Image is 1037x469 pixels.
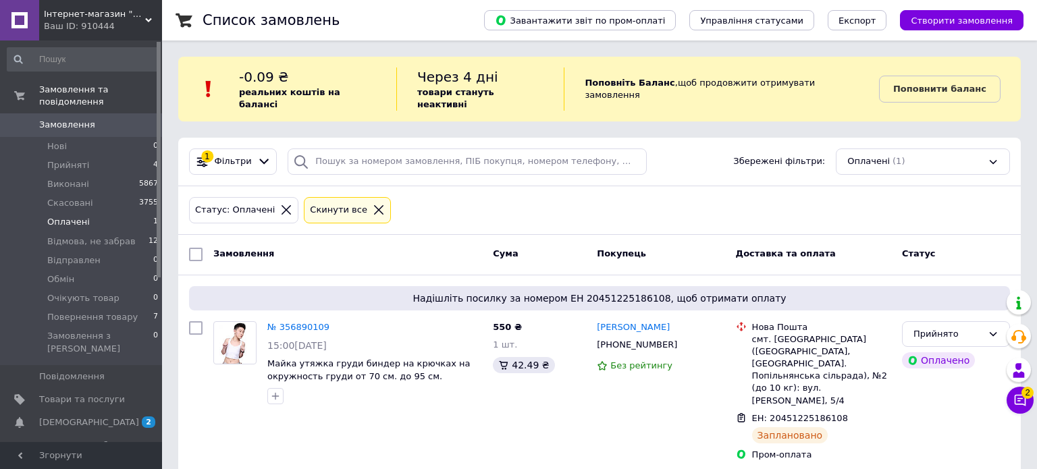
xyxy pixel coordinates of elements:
span: Доставка та оплата [736,248,836,258]
span: 0 [153,254,158,267]
a: Фото товару [213,321,257,364]
b: Поповніть Баланс [585,78,674,88]
span: Очікують товар [47,292,119,304]
span: Оплачені [847,155,890,168]
div: Статус: Оплачені [192,203,277,217]
div: Ваш ID: 910444 [44,20,162,32]
div: Пром-оплата [752,449,891,461]
span: Скасовані [47,197,93,209]
span: Збережені фільтри: [733,155,825,168]
span: Повернення товару [47,311,138,323]
span: Відмова, не забрав [47,236,136,248]
a: Поповнити баланс [879,76,1001,103]
span: 7 [153,311,158,323]
div: , щоб продовжити отримувати замовлення [564,67,878,111]
span: Експорт [839,16,876,26]
h1: Список замовлень [203,12,340,28]
span: Cума [493,248,518,258]
button: Створити замовлення [900,10,1023,30]
span: 3755 [139,197,158,209]
span: Інтернет-магазин "906090" [44,8,145,20]
button: Експорт [828,10,887,30]
span: [PHONE_NUMBER] [597,339,677,350]
span: 2 [142,416,155,428]
a: № 356890109 [267,322,329,332]
span: Товари та послуги [39,393,125,406]
span: 2 [1021,387,1034,399]
span: (1) [893,156,905,166]
span: Завантажити звіт по пром-оплаті [495,14,665,26]
img: Фото товару [219,322,250,364]
input: Пошук [7,47,159,72]
span: Повідомлення [39,370,105,383]
span: Статус [902,248,936,258]
a: Створити замовлення [886,15,1023,25]
span: Показники роботи компанії [39,439,125,464]
span: Через 4 дні [417,69,498,85]
span: Надішліть посилку за номером ЕН 20451225186108, щоб отримати оплату [194,292,1005,305]
b: товари стануть неактивні [417,87,494,109]
span: 4 [153,159,158,171]
button: Чат з покупцем2 [1007,387,1034,414]
button: Управління статусами [689,10,814,30]
span: Нові [47,140,67,153]
div: Нова Пошта [752,321,891,333]
span: -0.09 ₴ [239,69,289,85]
button: Завантажити звіт по пром-оплаті [484,10,676,30]
span: Прийняті [47,159,89,171]
b: Поповнити баланс [893,84,986,94]
span: Замовлення та повідомлення [39,84,162,108]
img: :exclamation: [198,79,219,99]
span: 0 [153,273,158,285]
span: [DEMOGRAPHIC_DATA] [39,416,139,429]
div: Cкинути все [307,203,370,217]
span: ЕН: 20451225186108 [752,413,848,423]
span: Замовлення [213,248,274,258]
span: Замовлення з [PERSON_NAME] [47,330,153,354]
div: 42.49 ₴ [493,357,554,373]
span: Створити замовлення [911,16,1013,26]
div: смт. [GEOGRAPHIC_DATA] ([GEOGRAPHIC_DATA], [GEOGRAPHIC_DATA]. Попільнянська сільрада), №2 (до 10 ... [752,333,891,407]
span: 550 ₴ [493,322,522,332]
span: 0 [153,330,158,354]
input: Пошук за номером замовлення, ПІБ покупця, номером телефону, Email, номером накладної [288,148,647,175]
span: 12 [149,236,158,248]
a: Майка утяжка груди биндер на крючках на окружность груди от 70 см. до 95 см. [267,358,470,381]
span: Фільтри [215,155,252,168]
div: Прийнято [913,327,982,341]
span: 5867 [139,178,158,190]
span: Без рейтингу [610,360,672,370]
div: Оплачено [902,352,975,368]
div: 1 [201,150,213,163]
span: Оплачені [47,216,90,228]
span: Покупець [597,248,646,258]
span: 1 шт. [493,339,517,350]
div: Заплановано [752,427,828,443]
span: 0 [153,140,158,153]
span: Обмін [47,273,74,285]
span: 15:00[DATE] [267,340,327,351]
b: реальних коштів на балансі [239,87,340,109]
span: Управління статусами [700,16,803,26]
span: 1 [153,216,158,228]
span: 0 [153,292,158,304]
span: Відправлен [47,254,101,267]
a: [PERSON_NAME] [597,321,670,334]
span: Замовлення [39,119,95,131]
span: Виконані [47,178,89,190]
